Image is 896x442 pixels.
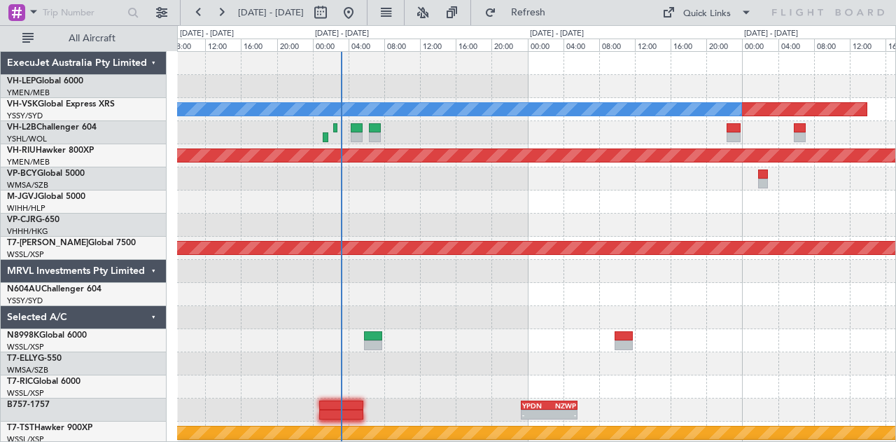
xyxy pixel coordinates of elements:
span: B757-1 [7,401,35,409]
div: [DATE] - [DATE] [744,28,798,40]
div: 12:00 [850,39,885,51]
a: N604AUChallenger 604 [7,285,101,293]
a: WSSL/XSP [7,249,44,260]
div: 12:00 [205,39,241,51]
div: 20:00 [491,39,527,51]
span: [DATE] - [DATE] [238,6,304,19]
a: VH-L2BChallenger 604 [7,123,97,132]
div: [DATE] - [DATE] [530,28,584,40]
span: VH-RIU [7,146,36,155]
a: YSSY/SYD [7,296,43,306]
button: Refresh [478,1,562,24]
a: WIHH/HLP [7,203,45,214]
div: 04:00 [778,39,814,51]
a: YMEN/MEB [7,157,50,167]
span: Refresh [499,8,558,18]
a: WMSA/SZB [7,365,48,375]
span: VH-LEP [7,77,36,85]
a: WMSA/SZB [7,180,48,191]
div: 04:00 [349,39,384,51]
span: VP-BCY [7,170,37,178]
a: B757-1757 [7,401,50,409]
div: 16:00 [241,39,276,51]
div: - [549,410,577,419]
div: - [522,410,549,419]
div: 20:00 [706,39,742,51]
div: Quick Links [683,7,731,21]
a: VH-LEPGlobal 6000 [7,77,83,85]
div: YPDN [522,401,549,410]
div: 00:00 [528,39,563,51]
div: 08:00 [599,39,635,51]
input: Trip Number [43,2,123,23]
div: 08:00 [384,39,420,51]
a: T7-[PERSON_NAME]Global 7500 [7,239,136,247]
span: T7-TST [7,424,34,432]
a: WSSL/XSP [7,342,44,352]
a: YSSY/SYD [7,111,43,121]
div: 12:00 [420,39,456,51]
a: YMEN/MEB [7,88,50,98]
span: All Aircraft [36,34,148,43]
div: 08:00 [814,39,850,51]
div: 08:00 [169,39,205,51]
span: T7-ELLY [7,354,38,363]
span: T7-RIC [7,378,33,386]
div: [DATE] - [DATE] [315,28,369,40]
a: T7-RICGlobal 6000 [7,378,80,386]
span: VH-L2B [7,123,36,132]
div: NZWP [549,401,577,410]
a: VP-BCYGlobal 5000 [7,170,85,178]
a: YSHL/WOL [7,134,47,144]
a: T7-ELLYG-550 [7,354,62,363]
span: M-JGVJ [7,193,38,201]
a: N8998KGlobal 6000 [7,331,87,340]
a: VP-CJRG-650 [7,216,59,224]
a: WSSL/XSP [7,388,44,399]
span: N604AU [7,285,41,293]
a: VH-RIUHawker 800XP [7,146,94,155]
div: 16:00 [456,39,491,51]
div: 20:00 [277,39,313,51]
div: 00:00 [742,39,778,51]
a: T7-TSTHawker 900XP [7,424,92,432]
div: 12:00 [635,39,671,51]
div: 00:00 [313,39,349,51]
span: VP-CJR [7,216,36,224]
span: VH-VSK [7,100,38,109]
a: M-JGVJGlobal 5000 [7,193,85,201]
a: VHHH/HKG [7,226,48,237]
button: All Aircraft [15,27,152,50]
a: VH-VSKGlobal Express XRS [7,100,115,109]
div: 16:00 [671,39,706,51]
div: [DATE] - [DATE] [180,28,234,40]
span: N8998K [7,331,39,340]
span: T7-[PERSON_NAME] [7,239,88,247]
div: 04:00 [563,39,599,51]
button: Quick Links [655,1,759,24]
